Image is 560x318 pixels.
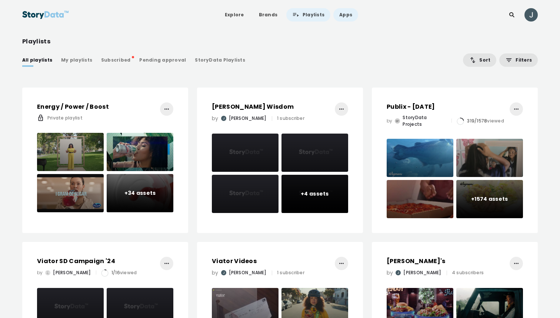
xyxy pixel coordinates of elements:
span: +1574 assets [471,195,508,203]
span: [PERSON_NAME]'s [387,257,446,266]
span: by [387,118,392,124]
img: ACg8ocL4n2a6OBrbNl1cRdhqILMM1PVwDnCTNMmuJZ_RnCAKJCOm-A=s96-c [524,8,538,22]
span: Viator SD Campaign '24 [37,257,115,266]
img: ACg8ocL4n2a6OBrbNl1cRdhqILMM1PVwDnCTNMmuJZ_RnCAKJCOm-A=s96-c [396,270,401,275]
span: by [212,115,219,122]
div: All playlists [22,56,52,64]
img: ACg8ocJp0FfgSH9dkh_ln3gri9CE7GByoM4f4dewIPCALaZwAU-3Uw=s96-c [45,270,50,275]
div: StoryData Playlists [195,56,245,64]
div: 1 subscriber [277,269,304,276]
div: 4 subscribers [452,269,484,276]
span: Viator Videos [212,257,257,266]
span: SP [396,120,399,122]
div: [PERSON_NAME] [229,115,267,122]
span: Filters [516,56,532,64]
img: ACg8ocL4n2a6OBrbNl1cRdhqILMM1PVwDnCTNMmuJZ_RnCAKJCOm-A=s96-c [221,116,226,121]
span: | [271,114,273,122]
span: by [212,269,219,276]
div: StoryData Projects [403,114,447,128]
span: [PERSON_NAME] Wisdom [212,102,294,111]
a: Explore [219,8,250,22]
a: Playlists [286,8,330,22]
div: [PERSON_NAME] [403,269,441,276]
button: Sort [463,53,496,67]
span: 1/16 [111,269,120,276]
span: Publix - [DATE] [387,102,435,111]
div: Pending approval [139,56,186,64]
div: viewed [387,114,504,128]
span: by [37,269,43,276]
div: [PERSON_NAME] [53,269,91,276]
span: | [446,269,447,277]
span: 319/1578 [467,118,487,124]
span: | [96,269,97,276]
span: Energy / Power / Boost [37,102,109,111]
span: +4 assets [301,190,329,198]
span: | [271,269,273,277]
div: My playlists [61,56,92,64]
a: Brands [253,8,283,22]
div: viewed [37,269,137,277]
span: | [451,118,452,124]
div: 1 subscriber [277,115,304,122]
img: ACg8ocL4n2a6OBrbNl1cRdhqILMM1PVwDnCTNMmuJZ_RnCAKJCOm-A=s96-c [221,270,226,275]
div: Subscribed [101,56,130,64]
button: Filters [499,53,538,67]
img: StoryData Logo [22,8,69,22]
a: Apps [333,8,358,22]
div: Playlists [22,37,538,46]
div: Private playlist [37,114,83,122]
span: by [387,269,393,276]
span: +34 assets [124,189,156,197]
div: [PERSON_NAME] [229,269,267,276]
span: Sort [479,56,490,64]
